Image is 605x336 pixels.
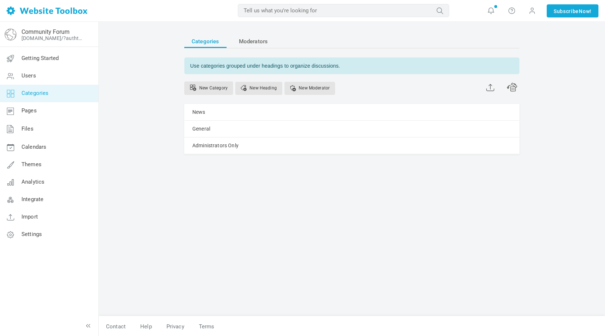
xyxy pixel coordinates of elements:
[21,107,37,114] span: Pages
[192,35,219,48] span: Categories
[184,35,227,48] a: Categories
[99,320,133,333] a: Contact
[192,108,205,117] a: News
[192,141,239,150] a: Administrators Only
[232,35,275,48] a: Moderators
[21,28,70,35] a: Community Forum
[21,144,46,150] span: Calendars
[21,213,38,220] span: Import
[159,320,192,333] a: Privacy
[133,320,159,333] a: Help
[238,4,449,17] input: Tell us what you're looking for
[21,179,44,185] span: Analytics
[579,7,592,15] span: Now!
[21,161,42,168] span: Themes
[192,124,210,133] a: General
[21,125,34,132] span: Files
[21,35,85,41] a: [DOMAIN_NAME]/?authtoken=2e19465eb0cc8b72be7bc81f54f71b17&rememberMe=1
[21,196,43,203] span: Integrate
[284,82,335,95] a: Assigning a user as a moderator for a category gives them permission to help oversee the content
[5,29,16,40] img: globe-icon.png
[184,57,519,74] div: Use categories grouped under headings to organize discussions.
[547,4,598,17] a: SubscribeNow!
[235,82,282,95] a: New Heading
[21,90,49,96] span: Categories
[239,35,268,48] span: Moderators
[192,320,215,333] a: Terms
[21,55,59,61] span: Getting Started
[21,231,42,237] span: Settings
[184,81,233,95] a: Use multiple categories to organize discussions
[21,72,36,79] span: Users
